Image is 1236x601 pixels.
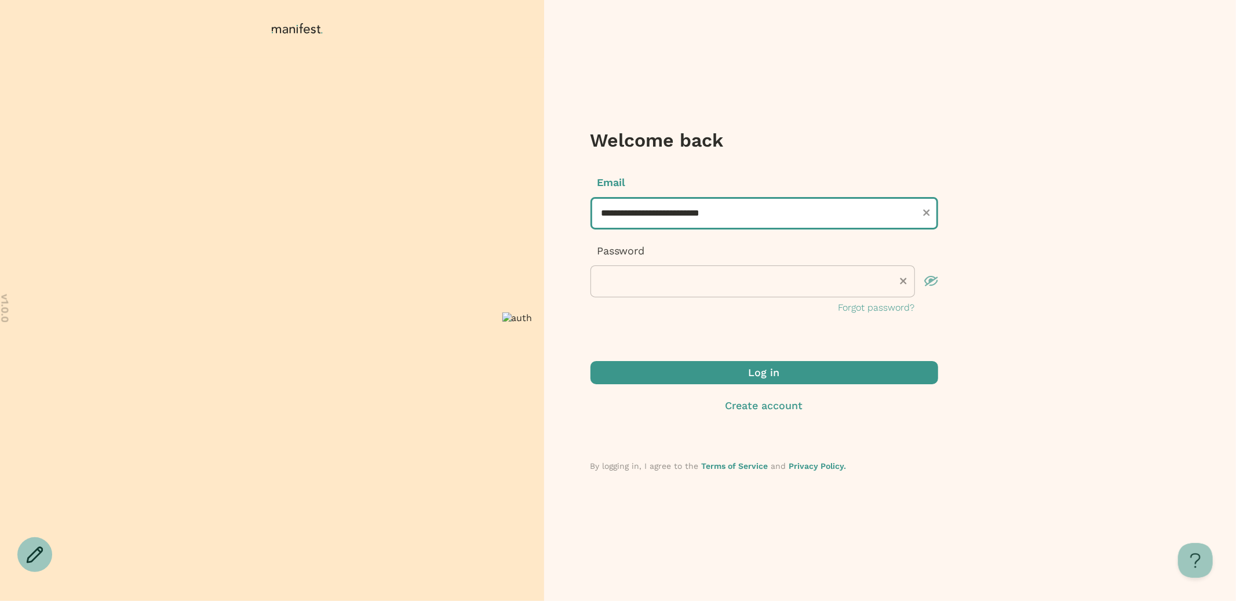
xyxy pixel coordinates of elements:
[838,301,915,315] button: Forgot password?
[590,129,938,152] h3: Welcome back
[702,461,768,471] a: Terms of Service
[590,361,938,384] button: Log in
[789,461,847,471] a: Privacy Policy.
[590,461,847,471] span: By logging in, I agree to the and
[502,312,533,323] img: auth
[590,398,938,413] button: Create account
[590,243,938,258] p: Password
[1178,543,1213,578] iframe: Toggle Customer Support
[590,175,938,190] p: Email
